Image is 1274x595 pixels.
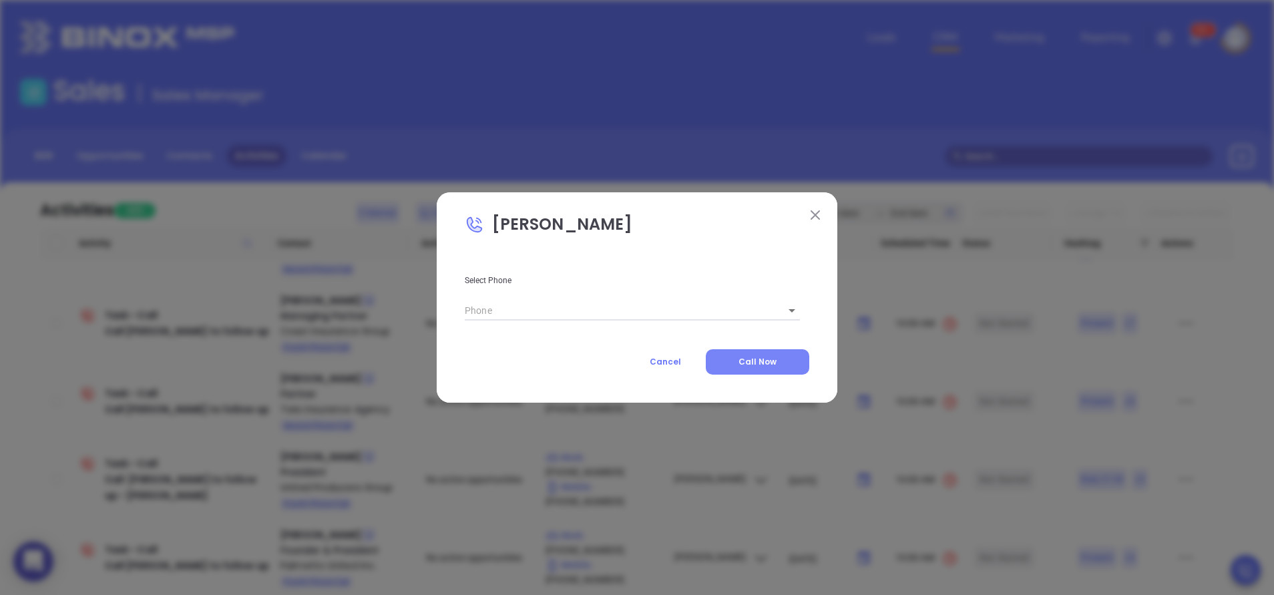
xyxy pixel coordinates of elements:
[465,273,809,288] p: Select Phone
[738,356,777,367] span: Call Now
[465,301,768,321] input: Phone
[811,210,820,220] img: close modal
[706,349,809,375] button: Call Now
[465,212,809,243] p: [PERSON_NAME]
[625,349,706,375] button: Cancel
[650,356,681,367] span: Cancel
